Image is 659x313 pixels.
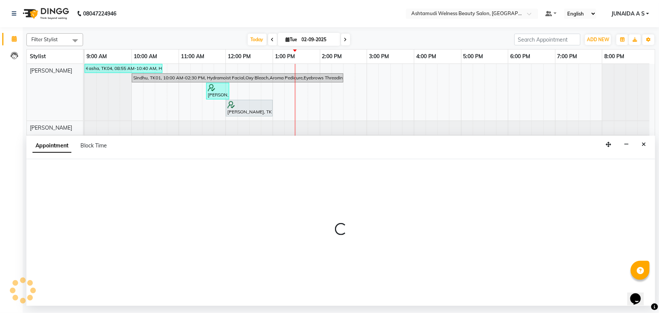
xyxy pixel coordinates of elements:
[627,283,651,305] iframe: chat widget
[284,37,299,42] span: Tue
[30,124,72,131] span: [PERSON_NAME]
[273,51,297,62] a: 1:00 PM
[30,67,72,74] span: [PERSON_NAME]
[32,139,71,153] span: Appointment
[611,10,645,18] span: JUNAIDA A S
[207,84,228,98] div: [PERSON_NAME], TK15, 11:35 AM-12:05 PM, [DEMOGRAPHIC_DATA] Normal Hair Cut
[556,51,579,62] a: 7:00 PM
[179,51,206,62] a: 11:00 AM
[638,139,649,150] button: Close
[19,3,71,24] img: logo
[248,34,267,45] span: Today
[133,74,343,81] div: Sindhu, TK01, 10:00 AM-02:30 PM, Hydramoist Facial,Oxy Bleach,Aroma Pedicure,Eyebrows Threading,F...
[508,51,532,62] a: 6:00 PM
[227,101,272,115] div: [PERSON_NAME], TK11, 12:00 PM-01:00 PM, Layer Cut
[30,53,46,60] span: Stylist
[585,34,611,45] button: ADD NEW
[320,51,344,62] a: 2:00 PM
[461,51,485,62] a: 5:00 PM
[83,3,116,24] b: 08047224946
[602,51,626,62] a: 8:00 PM
[414,51,438,62] a: 4:00 PM
[85,51,109,62] a: 9:00 AM
[299,34,337,45] input: 2025-09-02
[88,65,162,72] div: asha, TK04, 08:55 AM-10:40 AM, Hair Cut With Fringes,U Cut
[367,51,391,62] a: 3:00 PM
[31,36,58,42] span: Filter Stylist
[514,34,580,45] input: Search Appointment
[226,51,253,62] a: 12:00 PM
[80,142,107,149] span: Block Time
[587,37,609,42] span: ADD NEW
[132,51,159,62] a: 10:00 AM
